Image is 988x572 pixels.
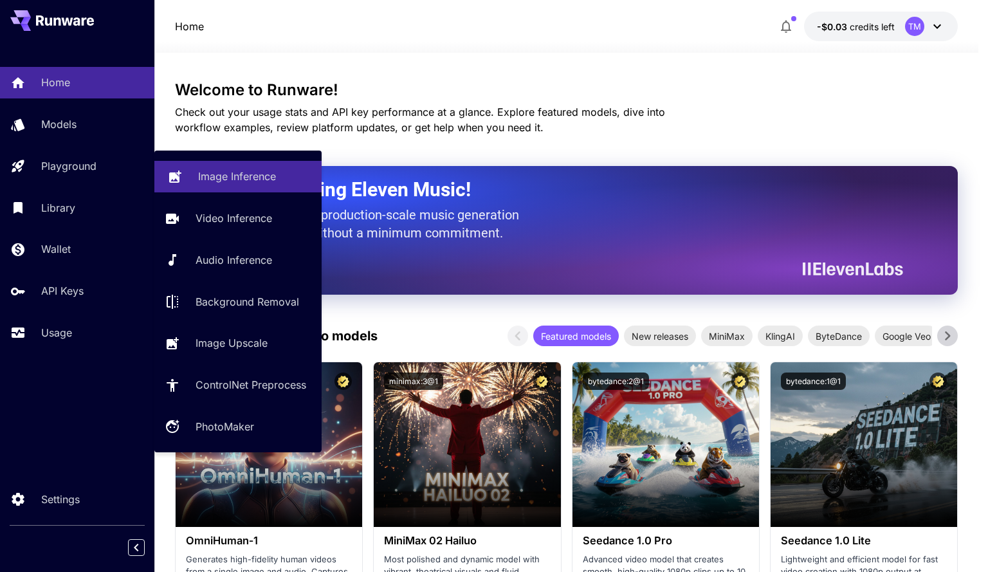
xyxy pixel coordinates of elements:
p: ControlNet Preprocess [196,377,306,392]
p: Usage [41,325,72,340]
a: Image Upscale [154,328,322,359]
a: Video Inference [154,203,322,234]
p: PhotoMaker [196,419,254,434]
h3: OmniHuman‑1 [186,535,352,547]
a: ControlNet Preprocess [154,369,322,401]
span: New releases [624,329,696,343]
button: Certified Model – Vetted for best performance and includes a commercial license. [731,373,749,390]
nav: breadcrumb [175,19,204,34]
span: KlingAI [758,329,803,343]
p: Video Inference [196,210,272,226]
p: API Keys [41,283,84,299]
h2: Now Supporting Eleven Music! [207,178,893,202]
h3: Seedance 1.0 Pro [583,535,749,547]
button: Certified Model – Vetted for best performance and includes a commercial license. [929,373,947,390]
div: Collapse sidebar [138,536,154,559]
p: Wallet [41,241,71,257]
h3: Seedance 1.0 Lite [781,535,947,547]
img: alt [374,362,560,527]
div: -$0.0262 [817,20,895,33]
a: PhotoMaker [154,411,322,443]
a: Image Inference [154,161,322,192]
p: Settings [41,492,80,507]
p: Audio Inference [196,252,272,268]
img: alt [771,362,957,527]
h3: Welcome to Runware! [175,81,958,99]
span: Google Veo [875,329,938,343]
p: Home [175,19,204,34]
button: Certified Model – Vetted for best performance and includes a commercial license. [334,373,352,390]
button: Collapse sidebar [128,539,145,556]
span: -$0.03 [817,21,850,32]
p: Library [41,200,75,216]
a: Background Removal [154,286,322,317]
p: Playground [41,158,96,174]
span: MiniMax [701,329,753,343]
button: -$0.0262 [804,12,958,41]
p: Models [41,116,77,132]
span: ByteDance [808,329,870,343]
button: Certified Model – Vetted for best performance and includes a commercial license. [533,373,551,390]
button: bytedance:2@1 [583,373,649,390]
img: alt [572,362,759,527]
button: bytedance:1@1 [781,373,846,390]
span: Check out your usage stats and API key performance at a glance. Explore featured models, dive int... [175,106,665,134]
p: Home [41,75,70,90]
p: The only way to get production-scale music generation from Eleven Labs without a minimum commitment. [207,206,529,242]
span: credits left [850,21,895,32]
p: Image Inference [198,169,276,184]
button: minimax:3@1 [384,373,443,390]
p: Background Removal [196,294,299,309]
div: TM [905,17,924,36]
a: Audio Inference [154,244,322,276]
p: Image Upscale [196,335,268,351]
span: Featured models [533,329,619,343]
h3: MiniMax 02 Hailuo [384,535,550,547]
